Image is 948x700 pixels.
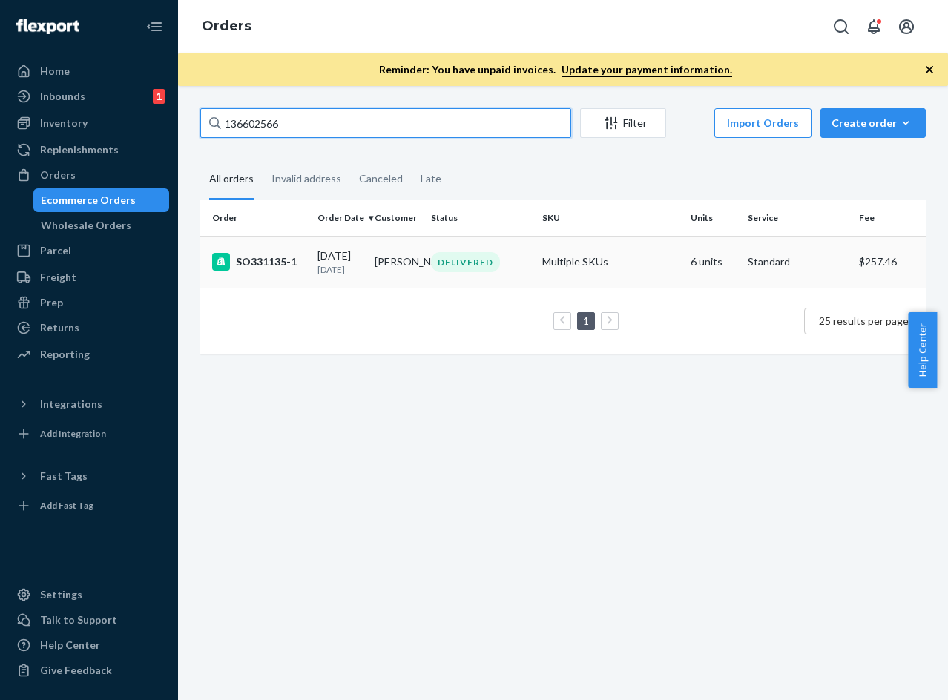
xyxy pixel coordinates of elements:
div: All orders [209,159,254,200]
div: Wholesale Orders [41,218,131,233]
a: Ecommerce Orders [33,188,170,212]
div: Orders [40,168,76,182]
div: SO331135-1 [212,253,306,271]
a: Inventory [9,111,169,135]
a: Returns [9,316,169,340]
th: Units [685,200,742,236]
div: Reporting [40,347,90,362]
div: Help Center [40,638,100,653]
p: Standard [748,254,847,269]
button: Import Orders [714,108,812,138]
div: Ecommerce Orders [41,193,136,208]
a: Talk to Support [9,608,169,632]
div: DELIVERED [431,252,500,272]
th: Service [742,200,853,236]
th: SKU [536,200,685,236]
button: Create order [820,108,926,138]
p: [DATE] [317,263,363,276]
th: Order Date [312,200,369,236]
div: Inbounds [40,89,85,104]
a: Inbounds1 [9,85,169,108]
a: Parcel [9,239,169,262]
button: Open Search Box [826,12,856,42]
a: Add Fast Tag [9,494,169,518]
ol: breadcrumbs [190,5,263,48]
div: Inventory [40,116,88,131]
td: Multiple SKUs [536,236,685,288]
a: Wholesale Orders [33,214,170,237]
th: Status [425,200,536,236]
div: Add Fast Tag [40,499,93,512]
div: Create order [832,116,915,131]
td: [PERSON_NAME] [369,236,426,288]
div: Customer [375,211,420,224]
button: Filter [580,108,666,138]
div: Fast Tags [40,469,88,483]
a: Add Integration [9,422,169,446]
div: Parcel [40,243,71,258]
div: Integrations [40,397,102,412]
div: Filter [581,116,665,131]
div: Give Feedback [40,663,112,678]
a: Orders [9,163,169,187]
a: Prep [9,291,169,314]
button: Give Feedback [9,658,169,682]
div: Returns [40,320,79,335]
a: Reporting [9,343,169,366]
a: Orders [202,18,251,34]
td: $257.46 [853,236,942,288]
p: Reminder: You have unpaid invoices. [379,62,732,77]
a: Update your payment information. [562,63,732,77]
button: Help Center [908,312,937,388]
img: Flexport logo [16,19,79,34]
div: Invalid address [271,159,341,198]
a: Page 1 is your current page [580,314,592,327]
div: Add Integration [40,427,106,440]
button: Open notifications [859,12,889,42]
div: Home [40,64,70,79]
div: 1 [153,89,165,104]
div: [DATE] [317,248,363,276]
td: 6 units [685,236,742,288]
div: Talk to Support [40,612,117,627]
div: Prep [40,295,63,310]
button: Open account menu [892,12,921,42]
a: Settings [9,583,169,607]
div: Freight [40,270,76,285]
div: Canceled [359,159,403,198]
th: Fee [853,200,942,236]
a: Replenishments [9,138,169,162]
button: Integrations [9,392,169,416]
input: Search orders [200,108,571,138]
a: Help Center [9,633,169,657]
span: 25 results per page [819,314,909,327]
a: Freight [9,265,169,289]
a: Home [9,59,169,83]
div: Replenishments [40,142,119,157]
th: Order [200,200,312,236]
div: Settings [40,587,82,602]
div: Late [421,159,441,198]
button: Fast Tags [9,464,169,488]
button: Close Navigation [139,12,169,42]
